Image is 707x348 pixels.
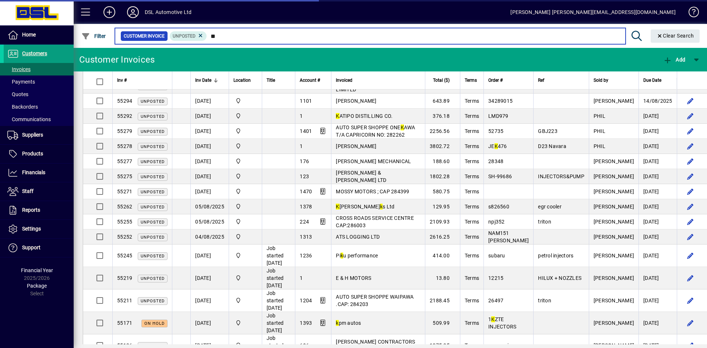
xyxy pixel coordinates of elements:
[233,76,257,84] div: Location
[336,204,339,210] em: K
[300,234,312,240] span: 1313
[4,126,74,144] a: Suppliers
[141,299,165,303] span: Unposted
[538,143,566,149] span: D23 Navara
[117,173,132,179] span: 55275
[425,214,460,229] td: 2109.93
[425,229,460,245] td: 2616.25
[336,76,352,84] span: Invoiced
[267,313,284,333] span: Job started [DATE]
[336,234,380,240] span: ATS LOGGING LTD
[465,173,479,179] span: Terms
[465,189,479,194] span: Terms
[7,79,35,85] span: Payments
[495,143,498,149] em: K
[190,94,229,109] td: [DATE]
[81,33,106,39] span: Filter
[488,219,505,225] span: npj352
[639,267,677,289] td: [DATE]
[267,76,275,84] span: Title
[141,254,165,259] span: Unposted
[639,214,677,229] td: [DATE]
[488,98,513,104] span: 34289015
[22,188,34,194] span: Staff
[195,76,211,84] span: Inv Date
[465,158,479,164] span: Terms
[425,169,460,184] td: 1802.28
[233,127,257,135] span: Central
[538,173,584,179] span: INJECTORS&PUMP
[594,158,634,164] span: [PERSON_NAME]
[22,32,36,38] span: Home
[538,253,573,259] span: petrol injectors
[639,312,677,334] td: [DATE]
[117,320,132,326] span: 55171
[465,275,479,281] span: Terms
[190,267,229,289] td: [DATE]
[233,187,257,196] span: Central
[594,143,605,149] span: PHIL
[488,230,529,243] span: NAM151 [PERSON_NAME]
[145,6,191,18] div: DSL Automotive Ltd
[465,98,479,104] span: Terms
[300,76,320,84] span: Account #
[300,173,309,179] span: 123
[488,204,509,210] span: s826560
[22,207,40,213] span: Reports
[336,158,411,164] span: [PERSON_NAME] MECHANICAL
[117,76,168,84] div: Inv #
[336,275,371,281] span: E & H MOTORS
[141,159,165,164] span: Unposted
[117,219,132,225] span: 55255
[651,29,700,43] button: Clear
[538,76,544,84] span: Ref
[190,124,229,139] td: [DATE]
[685,80,696,92] button: Edit
[488,173,512,179] span: SH-99686
[141,129,165,134] span: Unposted
[4,220,74,238] a: Settings
[300,320,312,326] span: 1393
[336,294,414,307] span: AUTO SUPER SHOPPE WAIPAWA .CAP: 284203
[233,296,257,305] span: Central
[22,151,43,157] span: Products
[433,76,450,84] span: Total ($)
[195,76,224,84] div: Inv Date
[491,316,495,322] em: K
[117,76,127,84] span: Inv #
[685,295,696,306] button: Edit
[465,143,479,149] span: Terms
[465,253,479,259] span: Terms
[173,34,196,39] span: Unposted
[190,154,229,169] td: [DATE]
[538,204,562,210] span: egr cooler
[488,76,529,84] div: Order #
[639,229,677,245] td: [DATE]
[594,219,634,225] span: [PERSON_NAME]
[233,274,257,282] span: Central
[336,98,376,104] span: [PERSON_NAME]
[639,124,677,139] td: [DATE]
[425,289,460,312] td: 2188.45
[117,158,132,164] span: 55277
[685,317,696,329] button: Edit
[4,239,74,257] a: Support
[233,218,257,226] span: Central
[141,144,165,149] span: Unposted
[430,76,456,84] div: Total ($)
[300,113,303,119] span: 1
[336,215,414,228] span: CROSS ROADS SERVICE CENTRE CAP:286003
[594,173,634,179] span: [PERSON_NAME]
[117,275,132,281] span: 55219
[4,101,74,113] a: Backorders
[117,128,132,134] span: 55279
[121,6,145,19] button: Profile
[336,113,393,119] span: ATIPO DISTILLING CO.
[538,76,584,84] div: Ref
[4,182,74,201] a: Staff
[300,219,309,225] span: 224
[683,1,698,25] a: Knowledge Base
[341,253,343,259] em: k
[190,199,229,214] td: 05/08/2025
[4,164,74,182] a: Financials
